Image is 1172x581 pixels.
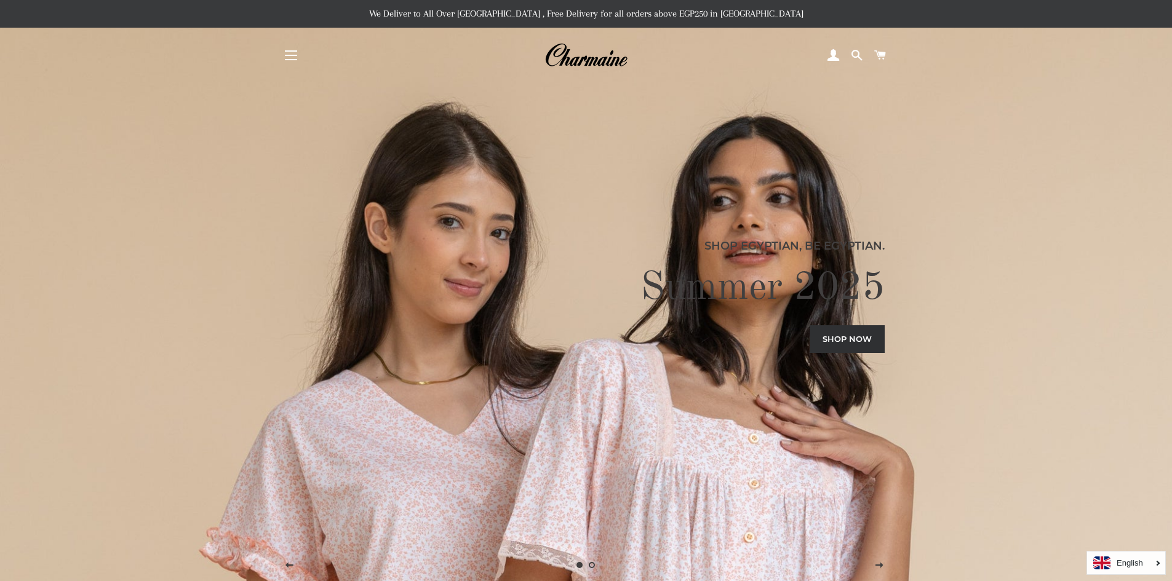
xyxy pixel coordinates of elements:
a: Load slide 2 [586,559,599,571]
a: English [1093,556,1159,569]
img: Charmaine Egypt [544,42,628,69]
button: Next slide [864,550,895,581]
a: Slide 1, current [574,559,586,571]
i: English [1117,559,1143,567]
p: Shop Egyptian, Be Egyptian. [287,237,885,255]
button: Previous slide [274,550,305,581]
h2: Summer 2025 [287,264,885,313]
a: Shop now [810,325,885,352]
